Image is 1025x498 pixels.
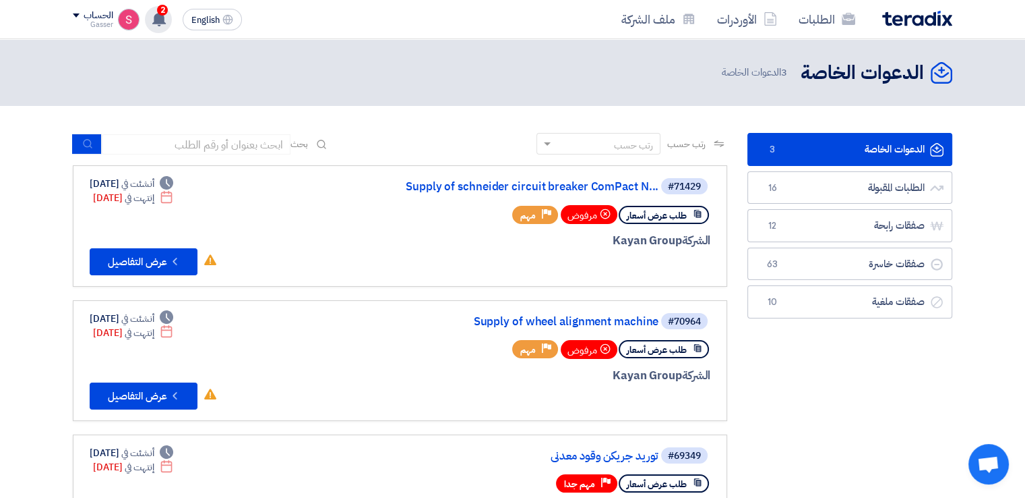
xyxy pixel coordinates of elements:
a: صفقات خاسرة63 [747,248,952,281]
img: unnamed_1748516558010.png [118,9,139,30]
span: 10 [764,296,780,309]
div: [DATE] [90,177,173,191]
span: 63 [764,258,780,271]
a: الأوردرات [706,3,788,35]
div: #69349 [668,451,701,461]
a: ملف الشركة [611,3,706,35]
span: طلب عرض أسعار [627,343,687,356]
span: إنتهت في [125,460,154,474]
div: رتب حسب [614,138,653,153]
a: صفقات رابحة12 [747,209,952,242]
div: الحساب [84,10,113,22]
span: أنشئت في [121,446,154,460]
div: [DATE] [93,460,173,474]
span: English [191,16,220,25]
span: أنشئت في [121,312,154,326]
img: Teradix logo [882,11,952,26]
span: إنتهت في [125,326,154,340]
a: الدعوات الخاصة3 [747,133,952,166]
h2: الدعوات الخاصة [801,60,924,86]
span: الشركة [682,367,711,384]
input: ابحث بعنوان أو رقم الطلب [102,134,290,155]
span: طلب عرض أسعار [627,209,687,222]
div: #70964 [668,317,701,327]
div: [DATE] [90,312,173,326]
div: Kayan Group [386,232,710,250]
span: مهم [520,343,536,356]
button: عرض التفاصيل [90,383,197,410]
div: مرفوض [561,340,617,359]
a: Supply of wheel alignment machine [389,316,658,328]
a: الطلبات المقبولة16 [747,171,952,204]
button: عرض التفاصيل [90,248,197,275]
span: 2 [157,5,168,16]
a: Supply of schneider circuit breaker ComPact N... [389,181,658,193]
div: مرفوض [561,205,617,224]
div: Kayan Group [386,367,710,385]
span: أنشئت في [121,177,154,191]
a: الطلبات [788,3,866,35]
span: الدعوات الخاصة [721,65,790,80]
div: Gasser [73,21,113,28]
button: English [183,9,242,30]
div: [DATE] [90,446,173,460]
div: #71429 [668,182,701,192]
span: 3 [764,143,780,157]
span: مهم جدا [564,478,595,491]
span: 3 [781,65,787,80]
span: مهم [520,209,536,222]
a: صفقات ملغية10 [747,285,952,319]
span: 12 [764,219,780,233]
span: الشركة [682,232,711,249]
div: Open chat [968,444,1009,485]
div: [DATE] [93,191,173,205]
span: طلب عرض أسعار [627,478,687,491]
span: إنتهت في [125,191,154,205]
span: بحث [290,137,308,151]
a: توريد جريكن وقود معدني [389,450,658,462]
span: 16 [764,182,780,195]
span: رتب حسب [667,137,706,151]
div: [DATE] [93,326,173,340]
